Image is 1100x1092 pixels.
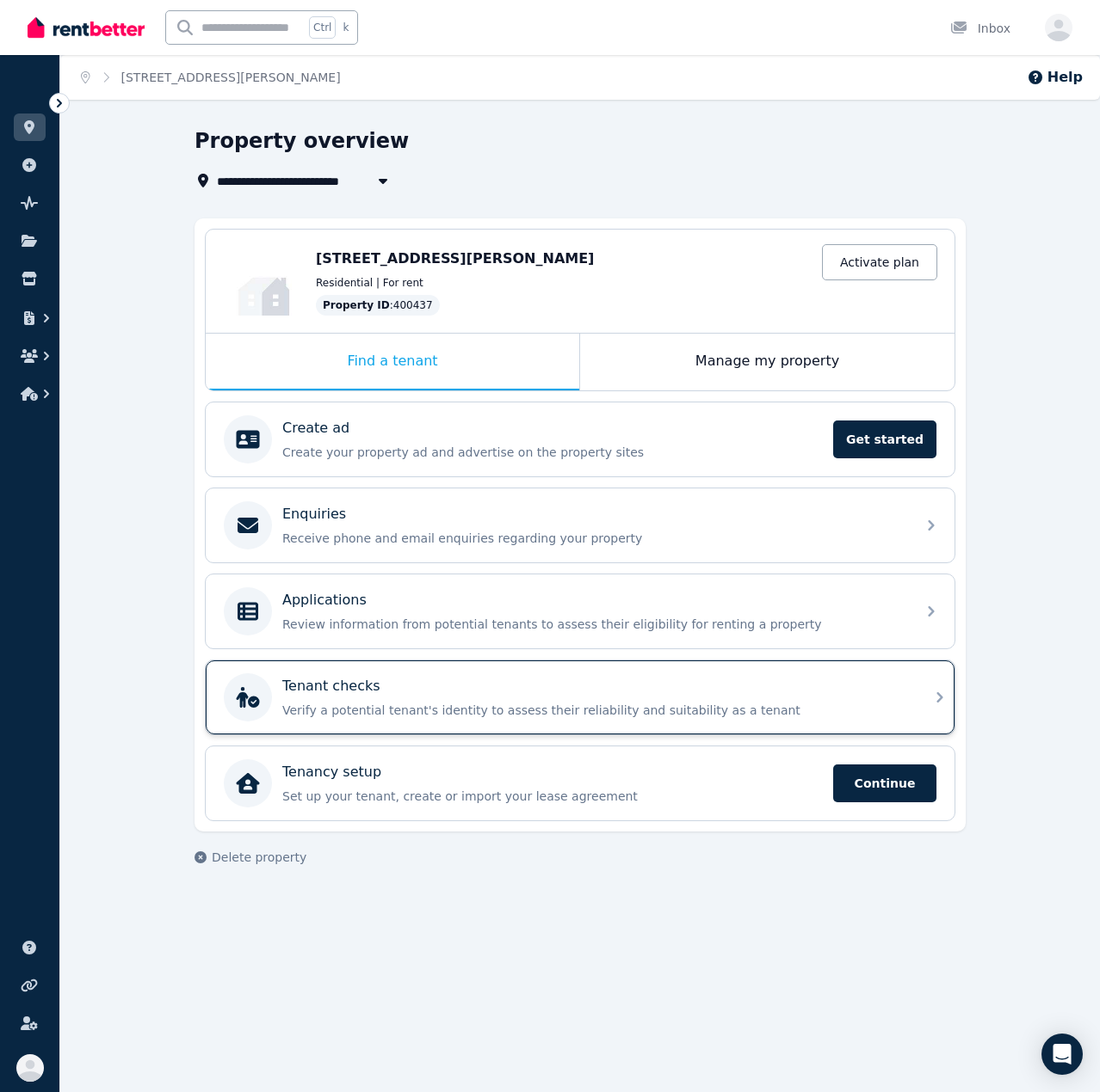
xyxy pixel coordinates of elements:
[121,71,341,84] a: [STREET_ADDRESS][PERSON_NAME]
[206,488,955,562] a: EnquiriesReceive phone and email enquiries regarding your property
[309,16,336,39] span: Ctrl
[316,295,440,316] div: : 400437
[282,418,349,439] p: Create ad
[206,574,955,648] a: ApplicationsReview information from potential tenants to assess their eligibility for renting a p...
[282,788,823,805] p: Set up your tenant, create or import your lease agreement
[195,849,306,866] button: Delete property
[212,849,306,866] span: Delete property
[833,764,936,802] span: Continue
[206,334,579,390] div: Find a tenant
[206,402,955,476] a: Create adCreate your property ad and advertise on the property sitesGet started
[316,250,594,267] span: [STREET_ADDRESS][PERSON_NAME]
[833,420,936,458] span: Get started
[580,334,955,390] div: Manage my property
[1027,67,1083,88] button: Help
[950,20,1010,37] div: Inbox
[316,276,423,290] span: Residential | For rent
[282,702,905,719] p: Verify a potential tenant's identity to assess their reliability and suitability as a tenant
[323,298,390,312] span: Property ID
[60,55,362,100] nav: Breadcrumb
[282,676,380,696] p: Tenant checks
[195,127,409,155] h1: Property overview
[282,616,905,633] p: Review information from potential tenants to assess their eligibility for renting a property
[206,660,955,734] a: Tenant checksVerify a potential tenant's identity to assess their reliability and suitability as ...
[282,762,381,782] p: Tenancy setup
[282,530,905,547] p: Receive phone and email enquiries regarding your property
[343,21,349,34] span: k
[822,244,937,280] a: Activate plan
[282,444,823,461] p: Create your property ad and advertise on the property sites
[282,504,346,525] p: Enquiries
[282,590,367,610] p: Applications
[1041,1034,1083,1075] div: Open Intercom Messenger
[206,746,955,820] a: Tenancy setupSet up your tenant, create or import your lease agreementContinue
[28,15,145,40] img: RentBetter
